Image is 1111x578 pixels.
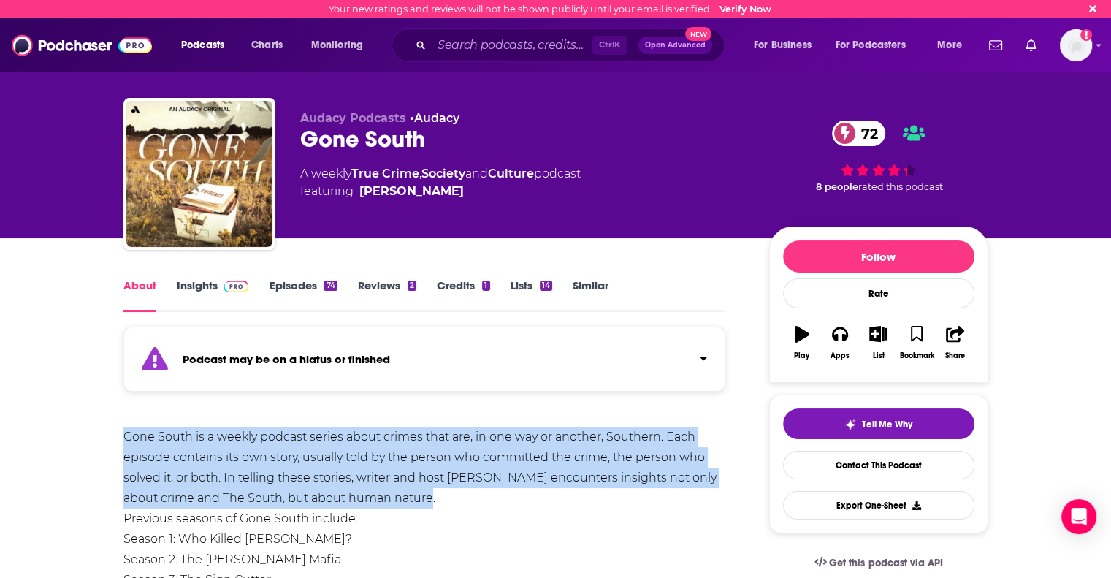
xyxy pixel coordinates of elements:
[898,316,936,369] button: Bookmark
[183,352,390,366] strong: Podcast may be on a hiatus or finished
[171,34,243,57] button: open menu
[12,31,152,59] img: Podchaser - Follow, Share and Rate Podcasts
[783,278,974,308] div: Rate
[685,27,711,41] span: New
[300,183,581,200] span: featuring
[744,34,830,57] button: open menu
[769,111,988,202] div: 72 8 peoplerated this podcast
[324,281,337,291] div: 74
[719,4,771,15] a: Verify Now
[311,35,363,56] span: Monitoring
[359,183,464,200] a: Jed Lipinski
[754,35,812,56] span: For Business
[251,35,283,56] span: Charts
[181,35,224,56] span: Podcasts
[242,34,291,57] a: Charts
[405,28,738,62] div: Search podcasts, credits, & more...
[638,37,712,54] button: Open AdvancedNew
[936,316,974,369] button: Share
[794,351,809,360] div: Play
[783,408,974,439] button: tell me why sparkleTell Me Why
[858,181,943,192] span: rated this podcast
[1020,33,1042,58] a: Show notifications dropdown
[862,419,912,430] span: Tell Me Why
[410,111,459,125] span: •
[1061,499,1096,534] div: Open Intercom Messenger
[414,111,459,125] a: Audacy
[123,335,726,392] section: Click to expand status details
[351,167,419,180] a: True Crime
[783,491,974,520] button: Export One-Sheet
[300,111,406,125] span: Audacy Podcasts
[1060,29,1092,61] span: Logged in as londonmking
[783,451,974,479] a: Contact This Podcast
[945,351,965,360] div: Share
[829,557,942,569] span: Get this podcast via API
[301,34,382,57] button: open menu
[1060,29,1092,61] button: Show profile menu
[836,35,906,56] span: For Podcasters
[832,121,885,146] a: 72
[408,281,416,291] div: 2
[421,167,465,180] a: Society
[177,278,249,312] a: InsightsPodchaser Pro
[482,281,489,291] div: 1
[432,34,592,57] input: Search podcasts, credits, & more...
[983,33,1008,58] a: Show notifications dropdown
[826,34,927,57] button: open menu
[899,351,934,360] div: Bookmark
[859,316,897,369] button: List
[269,278,337,312] a: Episodes74
[831,351,850,360] div: Apps
[592,36,627,55] span: Ctrl K
[511,278,552,312] a: Lists14
[847,121,885,146] span: 72
[465,167,488,180] span: and
[437,278,489,312] a: Credits1
[783,240,974,273] button: Follow
[126,101,272,247] img: Gone South
[1060,29,1092,61] img: User Profile
[927,34,980,57] button: open menu
[873,351,885,360] div: List
[573,278,608,312] a: Similar
[224,281,249,292] img: Podchaser Pro
[844,419,856,430] img: tell me why sparkle
[419,167,421,180] span: ,
[123,278,156,312] a: About
[645,42,706,49] span: Open Advanced
[540,281,552,291] div: 14
[816,181,858,192] span: 8 people
[300,165,581,200] div: A weekly podcast
[358,278,416,312] a: Reviews2
[821,316,859,369] button: Apps
[1080,29,1092,41] svg: Email not verified
[937,35,962,56] span: More
[783,316,821,369] button: Play
[488,167,534,180] a: Culture
[329,4,771,15] div: Your new ratings and reviews will not be shown publicly until your email is verified.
